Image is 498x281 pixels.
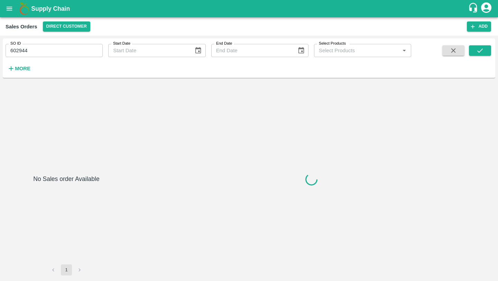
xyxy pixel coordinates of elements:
strong: More [15,66,30,71]
div: customer-support [468,2,480,15]
button: Open [400,46,409,55]
img: logo [17,2,31,16]
button: Choose date [295,44,308,57]
label: End Date [216,41,232,46]
button: page 1 [61,264,72,275]
nav: pagination navigation [47,264,86,275]
input: End Date [211,44,292,57]
b: Supply Chain [31,5,70,12]
button: Choose date [192,44,205,57]
input: Select Products [316,46,398,55]
label: Start Date [113,41,130,46]
a: Supply Chain [31,4,468,13]
input: Enter SO ID [6,44,103,57]
label: SO ID [10,41,21,46]
button: Add [467,21,491,31]
button: More [6,63,32,74]
div: Sales Orders [6,22,37,31]
button: Select DC [43,21,90,31]
input: Start Date [108,44,189,57]
button: open drawer [1,1,17,17]
label: Select Products [319,41,346,46]
div: account of current user [480,1,492,16]
h6: No Sales order Available [33,174,99,264]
